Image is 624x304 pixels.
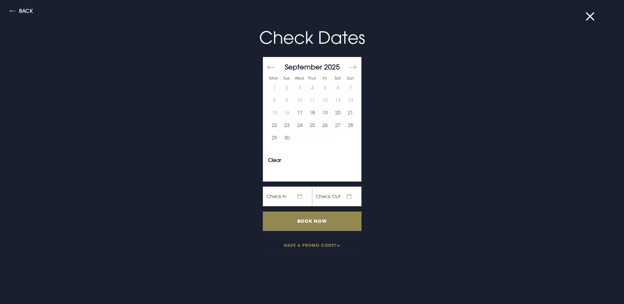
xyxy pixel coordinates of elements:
[344,119,357,132] button: 28
[263,187,312,206] span: Check In
[319,107,332,119] button: 19
[281,132,293,144] td: Choose Tuesday, September 30, 2025 as your start date.
[331,107,344,119] td: Choose Saturday, September 20, 2025 as your start date.
[267,60,275,74] button: Move backward to switch to the previous month.
[331,119,344,132] button: 27
[293,107,306,119] td: Choose Wednesday, September 17, 2025 as your start date.
[319,119,332,132] button: 26
[344,119,357,132] td: Choose Sunday, September 28, 2025 as your start date.
[281,119,293,132] td: Choose Tuesday, September 23, 2025 as your start date.
[331,119,344,132] td: Choose Saturday, September 27, 2025 as your start date.
[263,212,362,231] input: Book Now
[293,119,306,132] button: 24
[324,63,340,71] span: 2025
[268,119,281,132] td: Choose Monday, September 22, 2025 as your start date.
[268,119,281,132] button: 22
[263,236,362,254] button: Have a promo code?
[293,107,306,119] button: 17
[306,119,319,132] button: 25
[281,119,293,132] button: 23
[306,119,319,132] td: Choose Thursday, September 25, 2025 as your start date.
[268,158,281,163] button: Clear
[285,63,322,71] span: September
[306,107,319,119] button: 18
[281,132,293,144] button: 30
[319,107,332,119] td: Choose Friday, September 19, 2025 as your start date.
[331,107,344,119] button: 20
[348,60,356,74] button: Move forward to switch to the next month.
[312,187,362,206] span: Check Out
[293,119,306,132] td: Choose Wednesday, September 24, 2025 as your start date.
[306,107,319,119] td: Choose Thursday, September 18, 2025 as your start date.
[10,8,33,16] button: Back
[268,132,281,144] td: Choose Monday, September 29, 2025 as your start date.
[344,107,357,119] button: 21
[344,107,357,119] td: Choose Sunday, September 21, 2025 as your start date.
[156,25,469,50] p: Check Dates
[319,119,332,132] td: Choose Friday, September 26, 2025 as your start date.
[268,132,281,144] button: 29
